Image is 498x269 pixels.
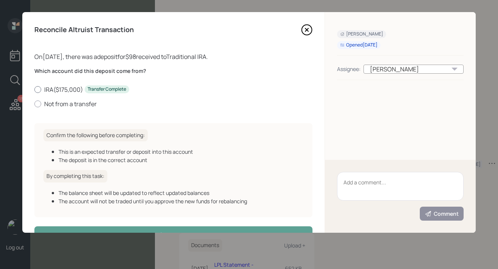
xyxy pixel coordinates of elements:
[34,52,312,61] div: On [DATE] , there was a deposit for $98 received to Traditional IRA .
[363,65,464,74] div: [PERSON_NAME]
[420,207,464,221] button: Comment
[43,129,148,142] h6: Confirm the following before completing:
[59,148,303,156] div: This is an expected transfer or deposit into this account
[34,100,312,108] label: Not from a transfer
[34,67,312,75] label: Which account did this deposit come from?
[340,42,377,48] div: Opened [DATE]
[43,170,107,182] h6: By completing this task:
[59,156,303,164] div: The deposit is in the correct account
[34,26,134,34] h4: Reconcile Altruist Transaction
[59,189,303,197] div: The balance sheet will be updated to reflect updated balances
[337,65,360,73] div: Assignee:
[34,226,312,243] button: Complete
[59,197,303,205] div: The account will not be traded until you approve the new funds for rebalancing
[34,85,312,94] label: IRA ( $175,000 )
[88,86,126,93] div: Transfer Complete
[154,231,193,240] div: Complete
[425,210,459,218] div: Comment
[340,31,383,37] div: [PERSON_NAME]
